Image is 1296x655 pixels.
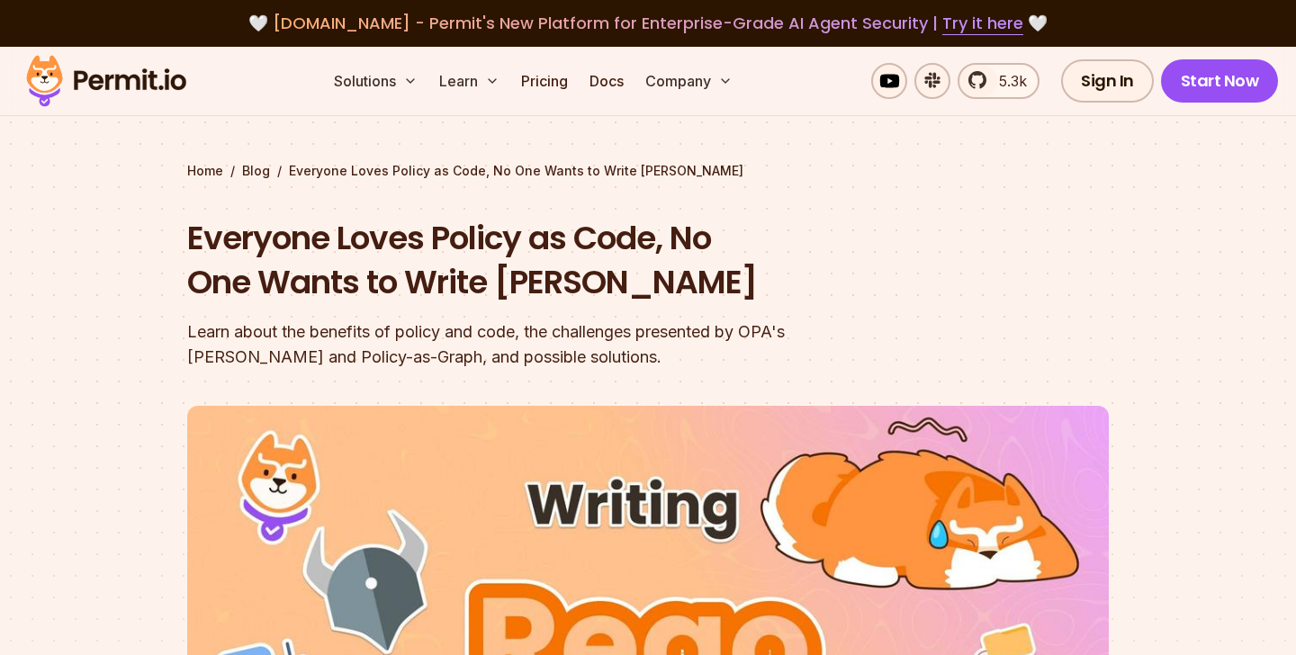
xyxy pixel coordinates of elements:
a: Docs [582,63,631,99]
div: Learn about the benefits of policy and code, the challenges presented by OPA's [PERSON_NAME] and ... [187,319,878,370]
div: 🤍 🤍 [43,11,1253,36]
a: Start Now [1161,59,1279,103]
span: [DOMAIN_NAME] - Permit's New Platform for Enterprise-Grade AI Agent Security | [273,12,1023,34]
a: Pricing [514,63,575,99]
button: Solutions [327,63,425,99]
img: Permit logo [18,50,194,112]
a: Home [187,162,223,180]
a: Sign In [1061,59,1154,103]
button: Company [638,63,740,99]
div: / / [187,162,1109,180]
a: Blog [242,162,270,180]
a: Try it here [942,12,1023,35]
button: Learn [432,63,507,99]
h1: Everyone Loves Policy as Code, No One Wants to Write [PERSON_NAME] [187,216,878,305]
span: 5.3k [988,70,1027,92]
a: 5.3k [958,63,1039,99]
